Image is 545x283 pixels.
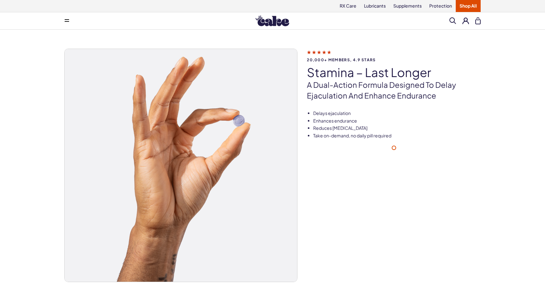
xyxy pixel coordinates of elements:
img: Stamina – Last Longer [65,49,297,282]
li: Reduces [MEDICAL_DATA] [313,125,481,131]
a: 20,000+ members, 4.9 stars [307,49,481,62]
span: 20,000+ members, 4.9 stars [307,58,481,62]
img: Hello Cake [255,15,289,26]
p: A dual-action formula designed to delay ejaculation and enhance endurance [307,80,481,101]
li: Delays ejaculation [313,110,481,117]
li: Enhances endurance [313,118,481,124]
li: Take on-demand, no daily pill required [313,133,481,139]
h1: Stamina – Last Longer [307,66,481,79]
